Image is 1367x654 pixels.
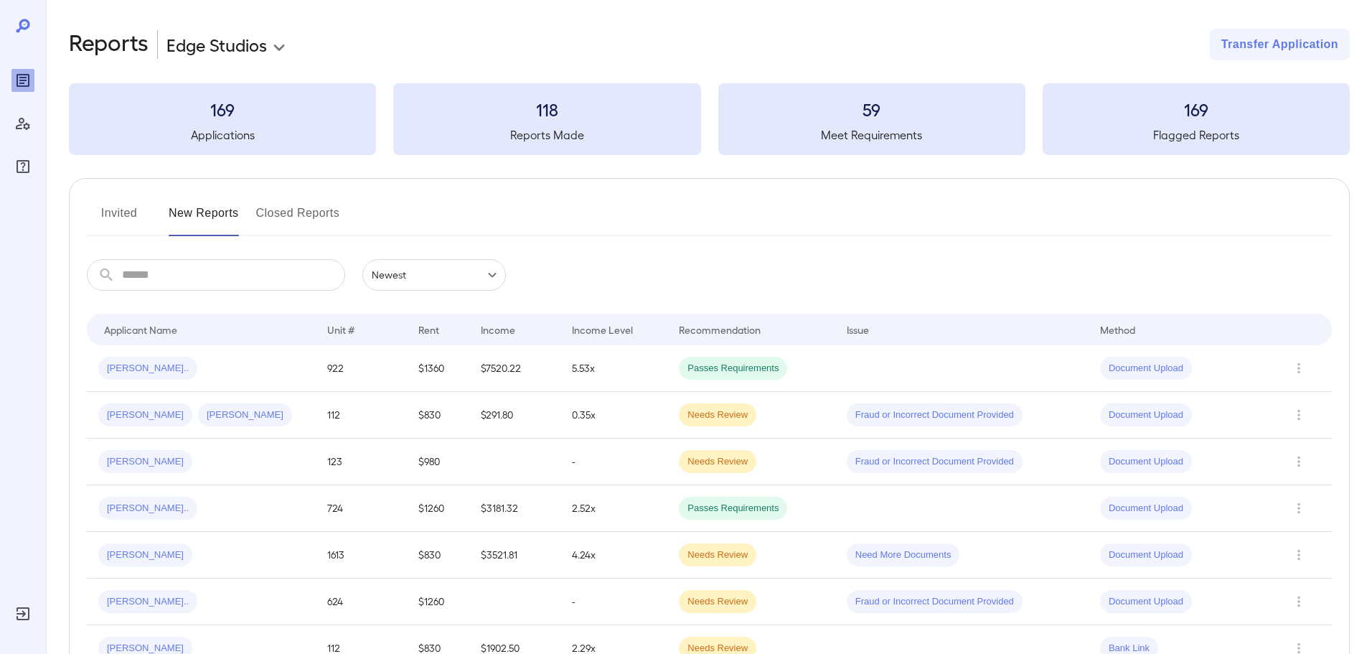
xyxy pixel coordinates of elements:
[407,579,469,625] td: $1260
[1100,362,1192,375] span: Document Upload
[560,392,667,439] td: 0.35x
[327,321,354,338] div: Unit #
[407,532,469,579] td: $830
[679,408,756,422] span: Needs Review
[679,321,761,338] div: Recommendation
[407,392,469,439] td: $830
[11,155,34,178] div: FAQ
[98,455,192,469] span: [PERSON_NAME]
[407,485,469,532] td: $1260
[316,579,407,625] td: 624
[393,98,700,121] h3: 118
[11,112,34,135] div: Manage Users
[560,485,667,532] td: 2.52x
[560,345,667,392] td: 5.53x
[198,408,292,422] span: [PERSON_NAME]
[1100,321,1135,338] div: Method
[98,595,197,609] span: [PERSON_NAME]..
[679,502,787,515] span: Passes Requirements
[469,532,560,579] td: $3521.81
[1100,502,1192,515] span: Document Upload
[572,321,633,338] div: Income Level
[104,321,177,338] div: Applicant Name
[98,502,197,515] span: [PERSON_NAME]..
[407,345,469,392] td: $1360
[1287,590,1310,613] button: Row Actions
[1210,29,1350,60] button: Transfer Application
[1100,455,1192,469] span: Document Upload
[69,29,149,60] h2: Reports
[469,485,560,532] td: $3181.32
[1287,543,1310,566] button: Row Actions
[11,69,34,92] div: Reports
[393,126,700,144] h5: Reports Made
[847,595,1023,609] span: Fraud or Incorrect Document Provided
[362,259,506,291] div: Newest
[481,321,515,338] div: Income
[469,392,560,439] td: $291.80
[169,202,239,236] button: New Reports
[847,455,1023,469] span: Fraud or Incorrect Document Provided
[87,202,151,236] button: Invited
[1043,126,1350,144] h5: Flagged Reports
[718,126,1025,144] h5: Meet Requirements
[316,345,407,392] td: 922
[1287,403,1310,426] button: Row Actions
[11,602,34,625] div: Log Out
[1287,357,1310,380] button: Row Actions
[166,33,267,56] p: Edge Studios
[560,532,667,579] td: 4.24x
[1287,497,1310,520] button: Row Actions
[1100,595,1192,609] span: Document Upload
[560,579,667,625] td: -
[847,321,870,338] div: Issue
[560,439,667,485] td: -
[316,532,407,579] td: 1613
[256,202,340,236] button: Closed Reports
[679,548,756,562] span: Needs Review
[407,439,469,485] td: $980
[69,83,1350,155] summary: 169Applications118Reports Made59Meet Requirements169Flagged Reports
[316,439,407,485] td: 123
[679,455,756,469] span: Needs Review
[679,362,787,375] span: Passes Requirements
[718,98,1025,121] h3: 59
[679,595,756,609] span: Needs Review
[1100,548,1192,562] span: Document Upload
[469,345,560,392] td: $7520.22
[316,485,407,532] td: 724
[69,98,376,121] h3: 169
[98,362,197,375] span: [PERSON_NAME]..
[98,548,192,562] span: [PERSON_NAME]
[847,408,1023,422] span: Fraud or Incorrect Document Provided
[418,321,441,338] div: Rent
[847,548,960,562] span: Need More Documents
[69,126,376,144] h5: Applications
[1100,408,1192,422] span: Document Upload
[98,408,192,422] span: [PERSON_NAME]
[1287,450,1310,473] button: Row Actions
[316,392,407,439] td: 112
[1043,98,1350,121] h3: 169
